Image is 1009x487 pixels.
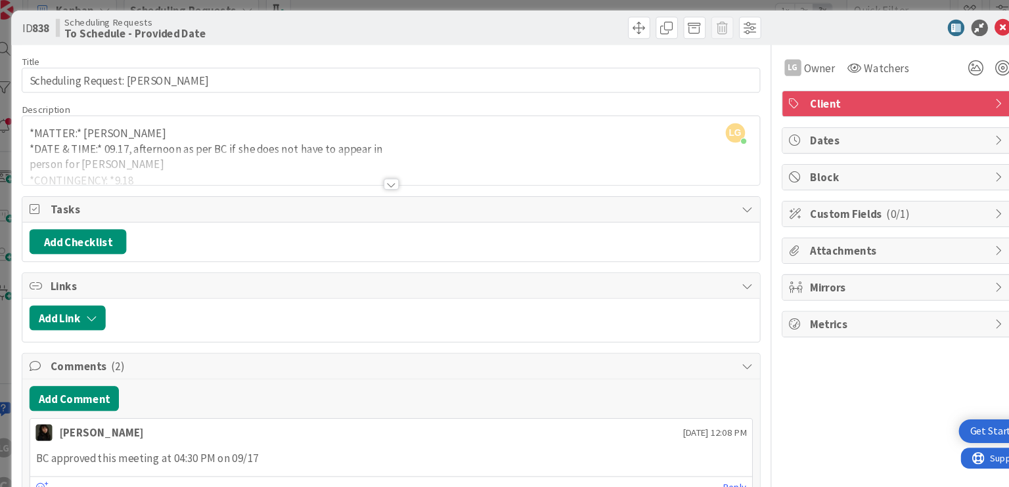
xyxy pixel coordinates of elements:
button: Add Checklist [42,226,134,249]
div: 4 [981,402,993,414]
div: [PERSON_NAME] [70,410,150,426]
div: Get Started [933,410,982,423]
span: Links [62,271,709,287]
label: Title [35,61,52,73]
span: Owner [776,65,805,81]
span: Comments [62,347,709,363]
span: Dates [782,134,950,150]
span: Tasks [62,199,709,215]
span: Scheduling Requests [75,24,209,35]
span: ID [35,27,60,43]
span: Mirrors [782,273,950,289]
img: ES [48,410,64,426]
span: Support [28,2,60,18]
p: BC approved this meeting at 04:30 PM on 09/17 [48,435,721,450]
input: type card name here... [35,73,734,96]
p: *DATE & TIME:* 09.17, afternoon as per BC if she does not have to appear in [42,142,727,158]
span: Custom Fields [782,203,950,219]
span: Block [782,169,950,184]
b: To Schedule - Provided Date [75,35,209,45]
span: Watchers [833,65,876,81]
div: LG [757,65,773,81]
span: ( 2 ) [119,349,131,362]
button: Add Comment [42,374,127,398]
span: Description [35,106,80,118]
span: [DATE] 12:08 PM [661,412,721,425]
a: Reply [699,461,721,478]
span: Attachments [782,238,950,254]
b: 838 [45,28,60,41]
button: Add Link [42,298,114,322]
span: Client [782,99,950,115]
p: *MATTER:* [PERSON_NAME] [42,127,727,142]
span: Metrics [782,308,950,324]
span: ( 0/1 ) [854,205,876,218]
div: Open Get Started checklist, remaining modules: 4 [922,406,993,428]
span: LG [702,125,720,144]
